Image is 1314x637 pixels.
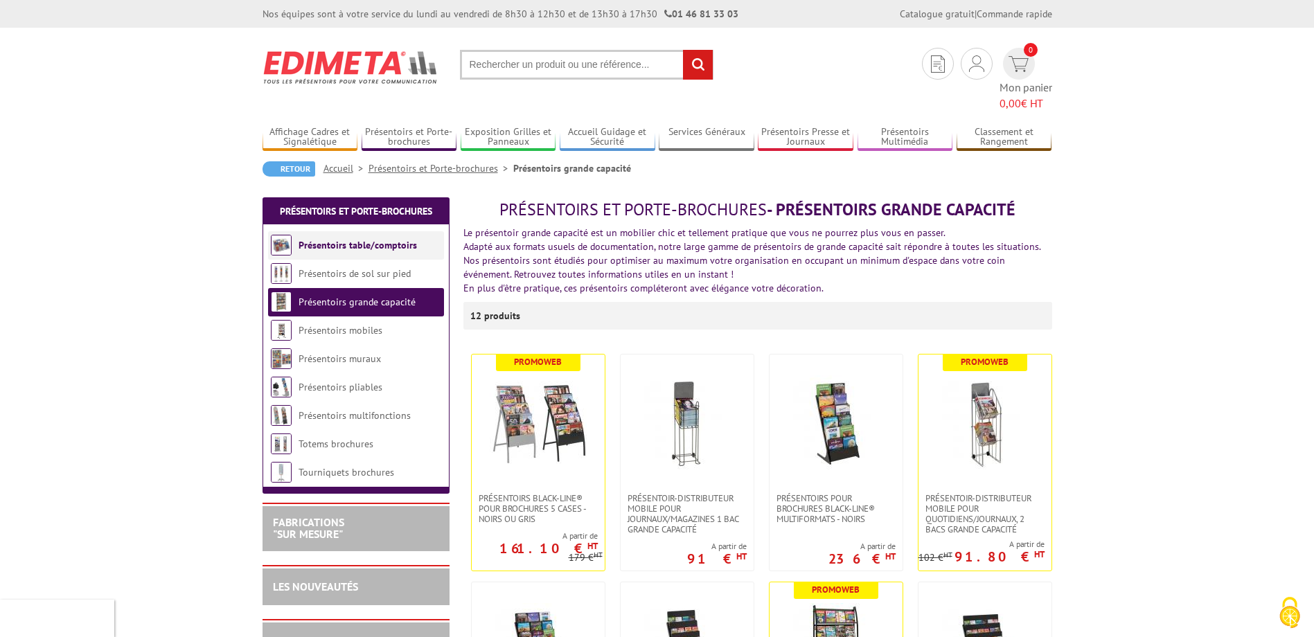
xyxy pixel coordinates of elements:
[271,377,292,397] img: Présentoirs pliables
[587,540,598,552] sup: HT
[931,55,945,73] img: devis rapide
[1034,548,1045,560] sup: HT
[736,550,747,562] sup: HT
[299,352,381,365] a: Présentoirs muraux
[560,126,655,149] a: Accueil Guidage et Sécurité
[943,550,952,559] sup: HT
[280,205,432,217] a: Présentoirs et Porte-brochures
[683,50,713,80] input: rechercher
[461,126,556,149] a: Exposition Grilles et Panneaux
[472,493,605,524] a: Présentoirs Black-Line® pour brochures 5 Cases - Noirs ou Gris
[463,201,1052,219] h1: - Présentoirs grande capacité
[263,42,439,93] img: Edimeta
[770,493,903,524] a: Présentoirs pour Brochures Black-Line® multiformats - Noirs
[955,553,1045,561] p: 91.80 €
[299,381,382,393] a: Présentoirs pliables
[271,405,292,426] img: Présentoirs multifonctions
[918,493,1051,535] a: Présentoir-distributeur mobile pour quotidiens/journaux, 2 bacs grande capacité
[925,493,1045,535] span: Présentoir-distributeur mobile pour quotidiens/journaux, 2 bacs grande capacité
[271,433,292,454] img: Totems brochures
[299,466,394,478] a: Tourniquets brochures
[621,493,754,535] a: Présentoir-Distributeur mobile pour journaux/magazines 1 bac grande capacité
[271,348,292,369] img: Présentoirs muraux
[639,375,736,472] img: Présentoir-Distributeur mobile pour journaux/magazines 1 bac grande capacité
[323,162,369,174] a: Accueil
[812,584,860,595] b: Promoweb
[299,438,373,450] a: Totems brochures
[957,126,1052,149] a: Classement et Rangement
[900,7,1052,21] div: |
[758,126,853,149] a: Présentoirs Presse et Journaux
[460,50,713,80] input: Rechercher un produit ou une référence...
[828,541,896,552] span: A partir de
[263,7,738,21] div: Nos équipes sont à votre service du lundi au vendredi de 8h30 à 12h30 et de 13h30 à 17h30
[513,161,631,175] li: Présentoirs grande capacité
[936,375,1033,472] img: Présentoir-distributeur mobile pour quotidiens/journaux, 2 bacs grande capacité
[273,515,344,541] a: FABRICATIONS"Sur Mesure"
[1266,590,1314,637] button: Cookies (fenêtre modale)
[369,162,513,174] a: Présentoirs et Porte-brochures
[463,226,1052,240] div: Le présentoir grande capacité est un mobilier chic et tellement pratique que vous ne pourrez plus...
[490,375,587,472] img: Présentoirs Black-Line® pour brochures 5 Cases - Noirs ou Gris
[499,199,767,220] span: Présentoirs et Porte-brochures
[463,253,1052,281] div: Nos présentoirs sont étudiés pour optimiser au maximum votre organisation en occupant un minimum ...
[1024,43,1038,57] span: 0
[1000,48,1052,111] a: devis rapide 0 Mon panier 0,00€ HT
[687,555,747,563] p: 91 €
[362,126,457,149] a: Présentoirs et Porte-brochures
[885,550,896,562] sup: HT
[263,126,358,149] a: Affichage Cadres et Signalétique
[1009,56,1029,72] img: devis rapide
[918,539,1045,550] span: A partir de
[271,462,292,483] img: Tourniquets brochures
[687,541,747,552] span: A partir de
[299,324,382,337] a: Présentoirs mobiles
[299,239,417,251] a: Présentoirs table/comptoirs
[788,375,885,472] img: Présentoirs pour Brochures Black-Line® multiformats - Noirs
[263,161,315,177] a: Retour
[659,126,754,149] a: Services Généraux
[514,356,562,368] b: Promoweb
[961,356,1009,368] b: Promoweb
[499,544,598,553] p: 161.10 €
[299,296,416,308] a: Présentoirs grande capacité
[969,55,984,72] img: devis rapide
[1000,96,1021,110] span: 0,00
[858,126,953,149] a: Présentoirs Multimédia
[273,580,358,593] a: LES NOUVEAUTÉS
[594,550,603,559] sup: HT
[664,8,738,20] strong: 01 46 81 33 03
[776,493,896,524] span: Présentoirs pour Brochures Black-Line® multiformats - Noirs
[569,553,603,563] p: 179 €
[271,263,292,284] img: Présentoirs de sol sur pied
[479,493,598,524] span: Présentoirs Black-Line® pour brochures 5 Cases - Noirs ou Gris
[271,235,292,255] img: Présentoirs table/comptoirs
[271,291,292,312] img: Présentoirs grande capacité
[977,8,1052,20] a: Commande rapide
[470,302,522,330] p: 12 produits
[271,320,292,341] img: Présentoirs mobiles
[472,530,598,541] span: A partir de
[1000,80,1052,111] span: Mon panier
[900,8,975,20] a: Catalogue gratuit
[828,555,896,563] p: 236 €
[1000,96,1052,111] span: € HT
[1272,595,1307,630] img: Cookies (fenêtre modale)
[299,267,411,280] a: Présentoirs de sol sur pied
[463,281,1052,295] div: En plus d'être pratique, ces présentoirs compléteront avec élégance votre décoration.
[463,240,1052,253] div: Adapté aux formats usuels de documentation, notre large gamme de présentoirs de grande capacité s...
[918,553,952,563] p: 102 €
[299,409,411,422] a: Présentoirs multifonctions
[628,493,747,535] span: Présentoir-Distributeur mobile pour journaux/magazines 1 bac grande capacité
